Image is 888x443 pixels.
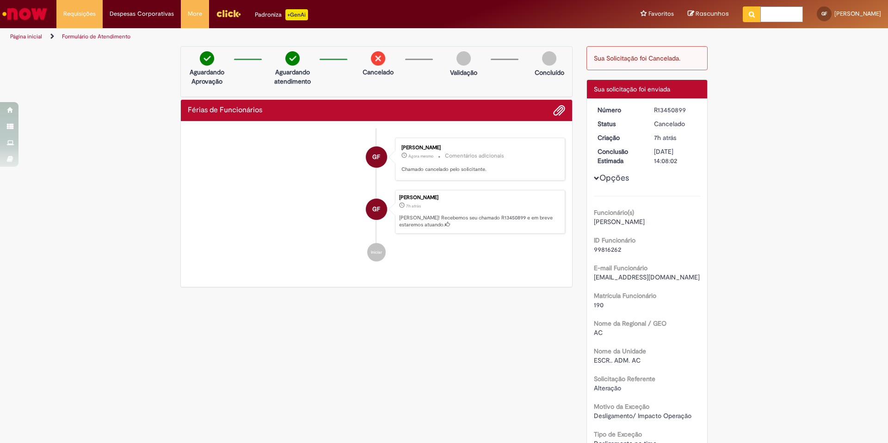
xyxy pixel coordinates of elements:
dt: Status [591,119,647,128]
time: 27/08/2025 09:07:58 [654,134,676,142]
p: Cancelado [363,67,394,77]
span: [PERSON_NAME] [834,10,881,18]
img: click_logo_yellow_360x200.png [216,6,241,20]
img: check-circle-green.png [200,51,214,66]
span: ESCR.. ADM. AC [594,356,641,364]
ul: Trilhas de página [7,28,585,45]
div: Sua Solicitação foi Cancelada. [586,46,708,70]
b: Funcionário(s) [594,208,634,217]
button: Pesquisar [743,6,761,22]
b: Nome da Regional / GEO [594,319,666,328]
span: Desligamento/ Impacto Operação [594,412,691,420]
time: 27/08/2025 09:07:58 [406,203,421,209]
b: Solicitação Referente [594,375,655,383]
span: Despesas Corporativas [110,9,174,18]
p: Aguardando atendimento [270,67,315,86]
span: [PERSON_NAME] [594,218,645,226]
span: GF [372,198,380,220]
dt: Criação [591,133,647,142]
dt: Conclusão Estimada [591,147,647,165]
p: Concluído [535,68,564,77]
a: Formulário de Atendimento [62,33,130,40]
div: Gustavo Bernardo Francisco [366,199,387,220]
span: GF [821,11,827,17]
div: Cancelado [654,119,697,128]
h2: Férias de Funcionários Histórico de tíquete [188,106,262,115]
p: Chamado cancelado pelo solicitante. [401,166,555,173]
span: Alteração [594,384,621,392]
div: Gustavo Bernardo Francisco [366,146,387,168]
div: [DATE] 14:08:02 [654,147,697,165]
span: GF [372,146,380,168]
p: +GenAi [285,9,308,20]
img: check-circle-green.png [285,51,300,66]
b: ID Funcionário [594,236,635,244]
p: [PERSON_NAME]! Recebemos seu chamado R13450899 e em breve estaremos atuando. [399,214,560,229]
p: Aguardando Aprovação [185,67,229,86]
li: Gustavo Bernardo Francisco [188,190,565,234]
a: Rascunhos [688,10,729,18]
div: [PERSON_NAME] [399,195,560,200]
img: ServiceNow [1,5,49,23]
b: Tipo de Exceção [594,430,642,438]
span: More [188,9,202,18]
span: Rascunhos [696,9,729,18]
img: remove.png [371,51,385,66]
b: E-mail Funcionário [594,264,647,272]
button: Adicionar anexos [553,104,565,116]
div: Padroniza [255,9,308,20]
span: AC [594,328,603,337]
time: 27/08/2025 16:07:08 [408,153,433,159]
b: Matrícula Funcionário [594,291,656,300]
b: Motivo da Exceção [594,402,649,411]
span: Agora mesmo [408,153,433,159]
p: Validação [450,68,477,77]
div: 27/08/2025 09:07:58 [654,133,697,142]
div: [PERSON_NAME] [401,145,555,151]
img: img-circle-grey.png [456,51,471,66]
ul: Histórico de tíquete [188,128,565,271]
a: Página inicial [10,33,42,40]
span: 190 [594,301,604,309]
span: Requisições [63,9,96,18]
span: [EMAIL_ADDRESS][DOMAIN_NAME] [594,273,700,281]
small: Comentários adicionais [445,152,504,160]
span: 99816262 [594,245,621,254]
b: Nome da Unidade [594,347,646,355]
dt: Número [591,105,647,115]
span: 7h atrás [406,203,421,209]
div: R13450899 [654,105,697,115]
img: img-circle-grey.png [542,51,556,66]
span: 7h atrás [654,134,676,142]
span: Favoritos [648,9,674,18]
span: Sua solicitação foi enviada [594,85,670,93]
